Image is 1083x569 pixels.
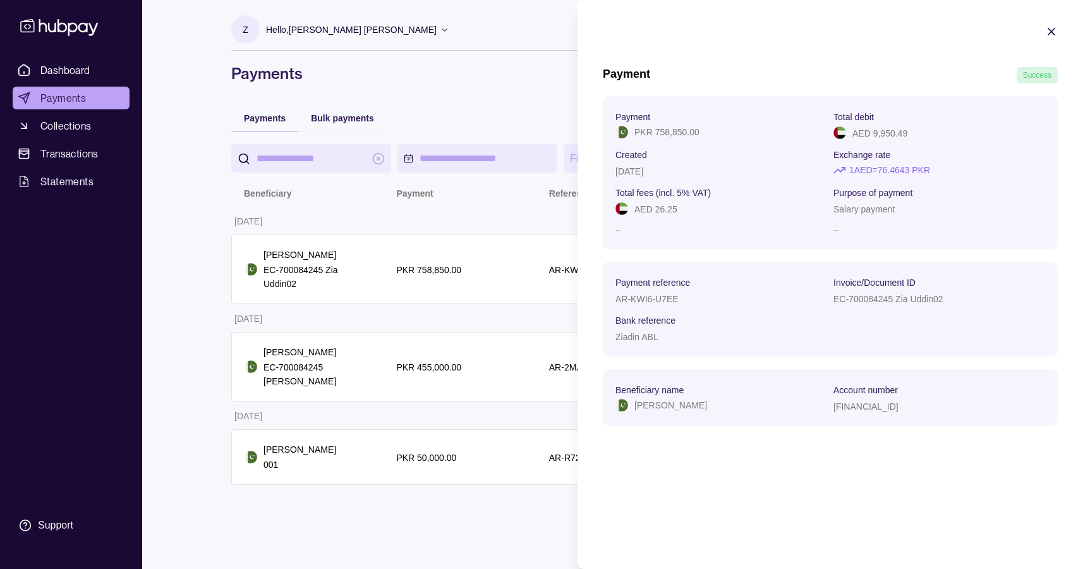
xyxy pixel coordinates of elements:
img: ae [615,202,628,215]
p: Total debit [833,112,874,122]
span: Success [1023,71,1051,80]
p: Beneficiary name [615,385,684,395]
p: EC-700084245 Zia Uddin02 [833,294,943,304]
p: [DATE] [615,166,643,176]
p: Payment [615,112,650,122]
img: pk [615,399,628,412]
p: Payment reference [615,278,690,288]
p: PKR 758,850.00 [634,125,699,139]
p: Invoice/Document ID [833,278,916,288]
p: [PERSON_NAME] [634,398,707,412]
p: – [615,223,827,236]
p: [FINANCIAL_ID] [833,401,898,412]
p: Created [615,150,647,160]
p: Exchange rate [833,150,890,160]
p: AED 9,950.49 [852,128,907,138]
p: Salary payment [833,204,895,214]
p: – [833,223,1045,236]
p: Total fees (incl. 5% VAT) [615,188,711,198]
h1: Payment [603,67,650,83]
img: pk [615,126,628,138]
p: AR-KWI6-U7EE [615,294,679,304]
p: Bank reference [615,315,675,326]
p: AED 26.25 [634,204,677,214]
img: ae [833,126,846,139]
p: 1 AED = 76.4643 PKR [849,163,930,177]
p: Account number [833,385,898,395]
p: Ziadin ABL [615,332,658,342]
p: Purpose of payment [833,188,912,198]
